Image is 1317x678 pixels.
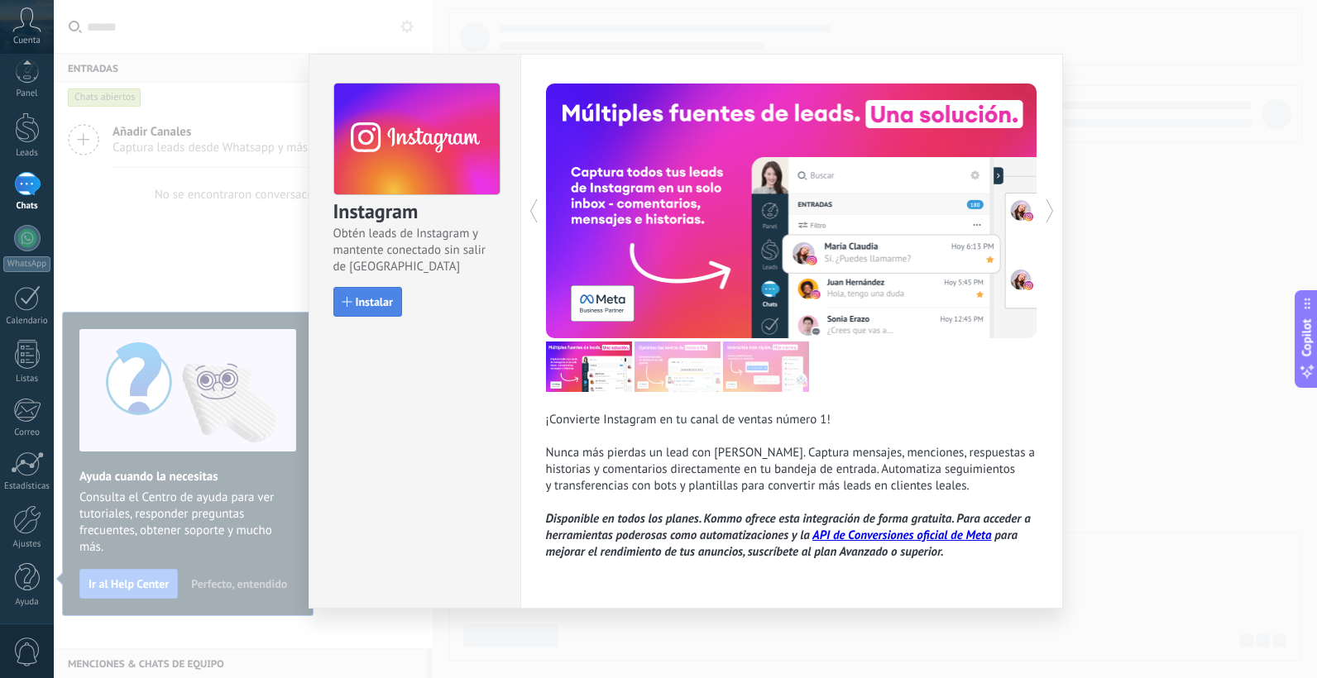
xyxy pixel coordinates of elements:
[3,597,51,608] div: Ayuda
[546,412,1037,561] div: ¡Convierte Instagram en tu canal de ventas número 1! Nunca más pierdas un lead con [PERSON_NAME]....
[3,374,51,384] div: Listas
[333,226,499,275] span: Obtén leads de Instagram y mantente conectado sin salir de [GEOGRAPHIC_DATA]
[812,528,991,543] a: API de Conversiones oficial de Meta
[635,341,721,392] img: com_instagram_tour_2_es.png
[3,316,51,327] div: Calendario
[3,481,51,492] div: Estadísticas
[3,88,51,99] div: Panel
[1299,319,1315,357] span: Copilot
[546,511,1031,560] i: Disponible en todos los planes. Kommo ofrece esta integración de forma gratuita. Para acceder a h...
[333,198,499,226] h3: Instagram
[723,341,809,392] img: com_instagram_tour_3_es.png
[3,427,51,438] div: Correo
[356,296,393,308] span: Instalar
[3,148,51,159] div: Leads
[3,539,51,550] div: Ajustes
[546,341,632,392] img: com_instagram_tour_1_es.png
[3,256,50,272] div: WhatsApp
[3,201,51,212] div: Chats
[333,287,402,317] button: Instalar
[13,36,41,46] span: Cuenta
